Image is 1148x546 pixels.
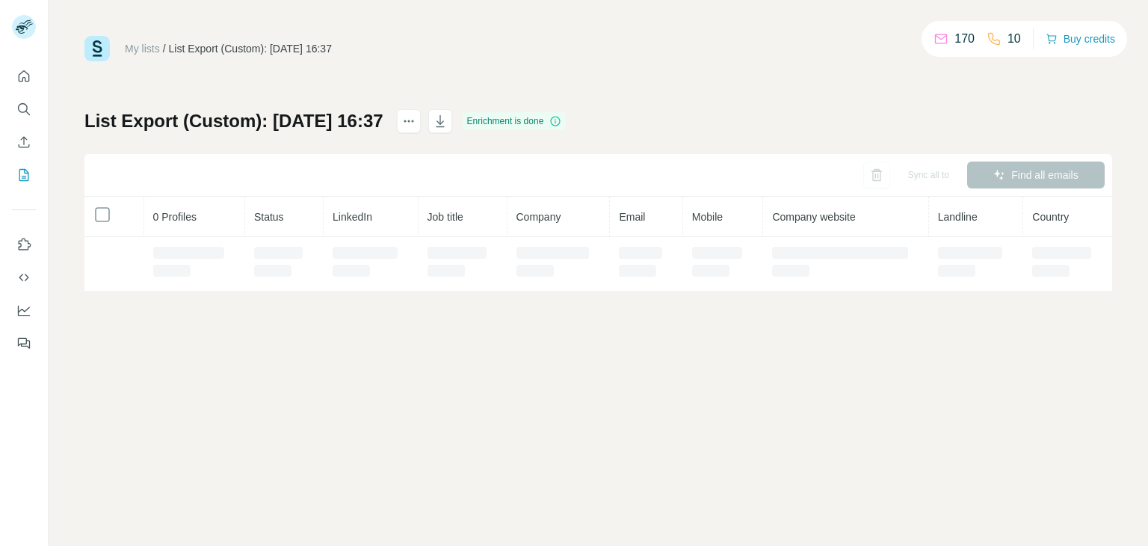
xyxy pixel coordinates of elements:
button: Dashboard [12,297,36,324]
span: Job title [428,211,463,223]
button: actions [397,109,421,133]
span: Company [516,211,561,223]
span: LinkedIn [333,211,372,223]
button: Quick start [12,63,36,90]
button: Enrich CSV [12,129,36,156]
span: Mobile [692,211,723,223]
button: Buy credits [1046,28,1115,49]
p: 170 [954,30,975,48]
li: / [163,41,166,56]
span: Country [1032,211,1069,223]
span: Email [619,211,645,223]
span: Landline [938,211,978,223]
button: Search [12,96,36,123]
button: Feedback [12,330,36,357]
div: List Export (Custom): [DATE] 16:37 [169,41,332,56]
a: My lists [125,43,160,55]
button: My lists [12,162,36,188]
span: Company website [772,211,855,223]
span: 0 Profiles [153,211,197,223]
span: Status [254,211,284,223]
div: Enrichment is done [463,112,567,130]
button: Use Surfe API [12,264,36,291]
img: Surfe Logo [84,36,110,61]
button: Use Surfe on LinkedIn [12,231,36,258]
h1: List Export (Custom): [DATE] 16:37 [84,109,383,133]
p: 10 [1007,30,1021,48]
